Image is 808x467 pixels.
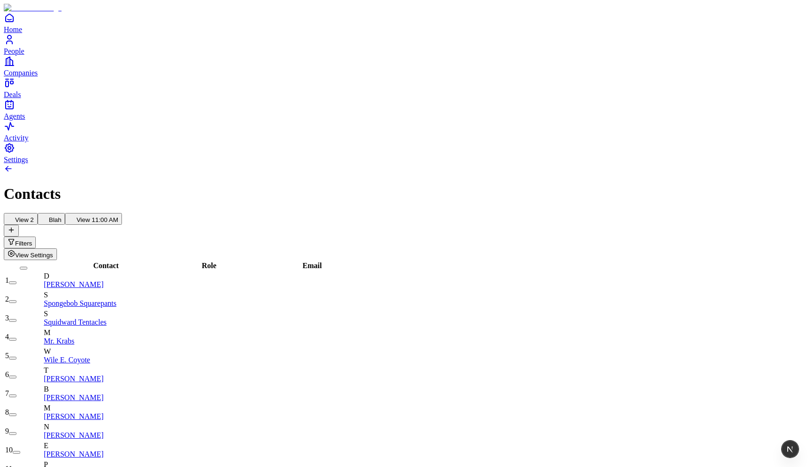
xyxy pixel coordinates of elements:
[44,318,106,326] a: Squidward Tentacles
[5,370,9,378] span: 6
[5,352,9,360] span: 5
[4,134,28,142] span: Activity
[44,366,162,375] div: T
[4,142,804,164] a: Settings
[4,4,62,12] img: Item Brain Logo
[44,272,162,280] div: D
[44,385,162,393] div: B
[4,69,38,77] span: Companies
[44,375,104,383] a: [PERSON_NAME]
[5,333,9,341] span: 4
[5,427,9,435] span: 9
[4,156,28,164] span: Settings
[44,404,162,412] div: M
[93,262,119,270] span: Contact
[44,280,104,288] a: [PERSON_NAME]
[44,393,104,401] a: [PERSON_NAME]
[5,314,9,322] span: 3
[4,12,804,33] a: Home
[44,347,162,356] div: W
[4,90,21,98] span: Deals
[4,237,36,248] button: Open natural language filter
[4,237,804,248] div: Open natural language filter
[4,77,804,98] a: Deals
[44,299,116,307] a: Spongebob Squarepants
[15,252,53,259] span: View Settings
[4,248,57,260] button: View Settings
[44,337,74,345] a: Mr. Krabs
[5,276,9,284] span: 1
[4,213,38,225] button: View 2
[44,450,104,458] a: [PERSON_NAME]
[44,431,104,439] a: [PERSON_NAME]
[4,34,804,55] a: People
[44,356,90,364] a: Wile E. Coyote
[44,423,162,431] div: N
[5,446,13,454] span: 10
[5,389,9,397] span: 7
[4,112,25,120] span: Agents
[44,310,162,318] div: S
[5,295,9,303] span: 2
[4,121,804,142] a: Activity
[4,47,24,55] span: People
[38,213,65,225] button: Blah
[65,213,122,225] button: View 11:00 AM
[44,442,162,450] div: E
[44,328,162,337] div: M
[44,412,104,420] a: [PERSON_NAME]
[202,262,216,270] span: Role
[5,408,9,416] span: 8
[44,291,162,299] div: S
[4,25,22,33] span: Home
[303,262,322,270] span: Email
[4,56,804,77] a: Companies
[4,99,804,120] a: Agents
[4,185,804,203] h1: Contacts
